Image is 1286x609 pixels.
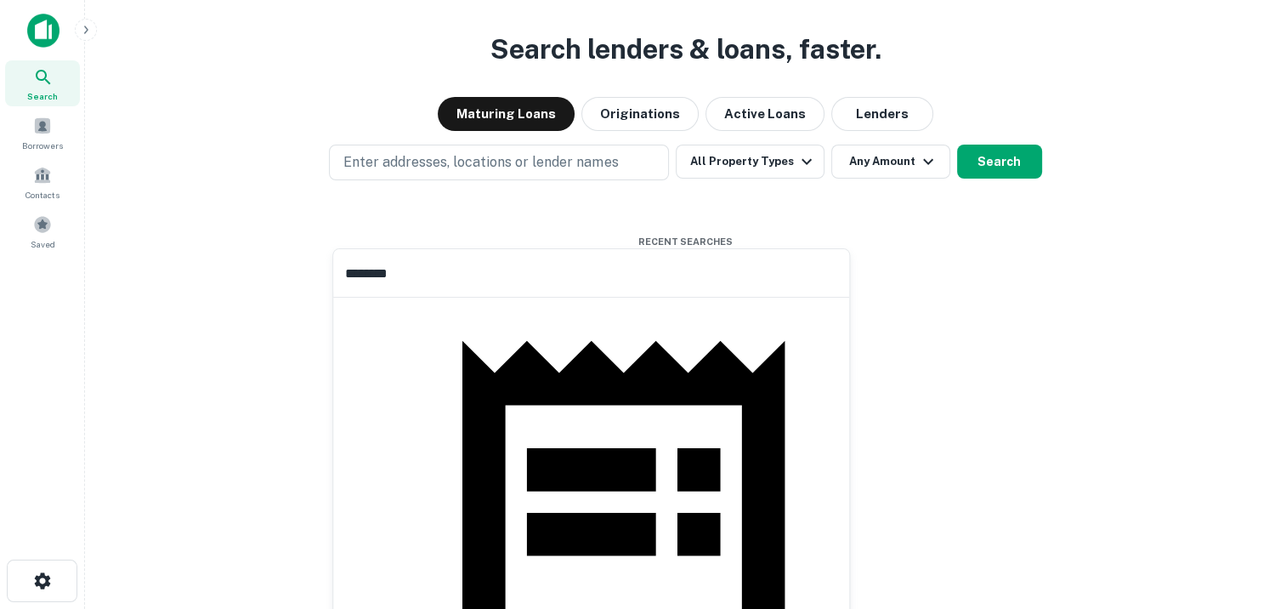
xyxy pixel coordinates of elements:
[581,97,699,131] button: Originations
[831,145,950,179] button: Any Amount
[31,237,55,251] span: Saved
[5,60,80,106] a: Search
[27,89,58,103] span: Search
[343,152,618,173] p: Enter addresses, locations or lender names
[22,139,63,152] span: Borrowers
[676,145,824,179] button: All Property Types
[5,208,80,254] a: Saved
[27,14,59,48] img: capitalize-icon.png
[705,97,824,131] button: Active Loans
[1201,473,1286,555] iframe: Chat Widget
[558,235,813,249] span: Recent Searches
[329,145,669,180] button: Enter addresses, locations or lender names
[5,159,80,205] a: Contacts
[490,29,881,70] h3: Search lenders & loans, faster.
[957,145,1042,179] button: Search
[438,97,575,131] button: Maturing Loans
[5,110,80,156] a: Borrowers
[25,188,59,202] span: Contacts
[831,97,933,131] button: Lenders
